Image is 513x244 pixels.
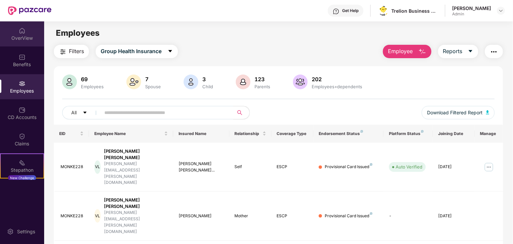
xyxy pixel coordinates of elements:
[19,159,25,166] img: svg+xml;base64,PHN2ZyB4bWxucz0iaHR0cDovL3d3dy53My5vcmcvMjAwMC9zdmciIHdpZHRoPSIyMSIgaGVpZ2h0PSIyMC...
[272,125,314,143] th: Coverage Type
[96,45,178,58] button: Group Health Insurancecaret-down
[319,131,378,136] div: Endorsement Status
[438,213,470,219] div: [DATE]
[8,175,36,180] div: New Challenge
[173,125,229,143] th: Insured Name
[333,8,339,15] img: svg+xml;base64,PHN2ZyBpZD0iSGVscC0zMngzMiIgeG1sbnM9Imh0dHA6Ly93d3cudzMub3JnLzIwMDAvc3ZnIiB3aWR0aD...
[253,84,272,89] div: Parents
[62,106,103,119] button: Allcaret-down
[104,197,168,210] div: [PERSON_NAME] [PERSON_NAME]
[144,76,162,83] div: 7
[8,6,52,15] img: New Pazcare Logo
[427,109,483,116] span: Download Filtered Report
[144,84,162,89] div: Spouse
[342,8,358,13] div: Get Help
[19,107,25,113] img: svg+xml;base64,PHN2ZyBpZD0iQ0RfQWNjb3VudHMiIGRhdGEtbmFtZT0iQ0QgQWNjb3VudHMiIHhtbG5zPSJodHRwOi8vd3...
[15,228,37,235] div: Settings
[310,76,364,83] div: 202
[438,164,470,170] div: [DATE]
[236,75,250,89] img: svg+xml;base64,PHN2ZyB4bWxucz0iaHR0cDovL3d3dy53My5vcmcvMjAwMC9zdmciIHhtbG5zOnhsaW5rPSJodHRwOi8vd3...
[383,45,431,58] button: Employee
[438,45,478,58] button: Reportscaret-down
[468,48,473,54] span: caret-down
[418,48,426,56] img: svg+xml;base64,PHN2ZyB4bWxucz0iaHR0cDovL3d3dy53My5vcmcvMjAwMC9zdmciIHhtbG5zOnhsaW5rPSJodHRwOi8vd3...
[19,27,25,34] img: svg+xml;base64,PHN2ZyBpZD0iSG9tZSIgeG1sbnM9Imh0dHA6Ly93d3cudzMub3JnLzIwMDAvc3ZnIiB3aWR0aD0iMjAiIG...
[104,210,168,235] div: [PERSON_NAME][EMAIL_ADDRESS][PERSON_NAME][DOMAIN_NAME]
[201,84,214,89] div: Child
[235,164,266,170] div: Self
[80,76,105,83] div: 69
[69,47,84,55] span: Filters
[235,131,261,136] span: Relationship
[475,125,503,143] th: Manage
[396,163,422,170] div: Auto Verified
[421,130,424,133] img: svg+xml;base64,PHN2ZyB4bWxucz0iaHR0cDovL3d3dy53My5vcmcvMjAwMC9zdmciIHdpZHRoPSI4IiBoZWlnaHQ9IjgiIH...
[277,213,308,219] div: ESCP
[126,75,141,89] img: svg+xml;base64,PHN2ZyB4bWxucz0iaHR0cDovL3d3dy53My5vcmcvMjAwMC9zdmciIHhtbG5zOnhsaW5rPSJodHRwOi8vd3...
[62,75,77,89] img: svg+xml;base64,PHN2ZyB4bWxucz0iaHR0cDovL3d3dy53My5vcmcvMjAwMC9zdmciIHhtbG5zOnhsaW5rPSJodHRwOi8vd3...
[452,11,491,17] div: Admin
[59,131,79,136] span: EID
[388,47,413,55] span: Employee
[56,28,100,38] span: Employees
[361,130,363,133] img: svg+xml;base64,PHN2ZyB4bWxucz0iaHR0cDovL3d3dy53My5vcmcvMjAwMC9zdmciIHdpZHRoPSI4IiBoZWlnaHQ9IjgiIH...
[54,45,89,58] button: Filters
[389,131,427,136] div: Platform Status
[94,209,101,223] div: VL
[184,75,198,89] img: svg+xml;base64,PHN2ZyB4bWxucz0iaHR0cDovL3d3dy53My5vcmcvMjAwMC9zdmciIHhtbG5zOnhsaW5rPSJodHRwOi8vd3...
[293,75,308,89] img: svg+xml;base64,PHN2ZyB4bWxucz0iaHR0cDovL3d3dy53My5vcmcvMjAwMC9zdmciIHhtbG5zOnhsaW5rPSJodHRwOi8vd3...
[19,133,25,140] img: svg+xml;base64,PHN2ZyBpZD0iQ2xhaW0iIHhtbG5zPSJodHRwOi8vd3d3LnczLm9yZy8yMDAwL3N2ZyIgd2lkdGg9IjIwIi...
[83,110,87,116] span: caret-down
[443,47,463,55] span: Reports
[61,213,84,219] div: MONKE228
[422,106,495,119] button: Download Filtered Report
[325,213,373,219] div: Provisional Card Issued
[19,80,25,87] img: svg+xml;base64,PHN2ZyBpZD0iRW1wbG95ZWVzIiB4bWxucz0iaHR0cDovL3d3dy53My5vcmcvMjAwMC9zdmciIHdpZHRoPS...
[379,5,388,16] img: logo.png
[384,192,433,240] td: -
[71,109,77,116] span: All
[104,148,168,161] div: [PERSON_NAME] [PERSON_NAME]
[233,110,246,115] span: search
[89,125,173,143] th: Employee Name
[433,125,475,143] th: Joining Date
[1,167,43,173] div: Stepathon
[168,48,173,54] span: caret-down
[277,164,308,170] div: ESCP
[484,162,494,172] img: manageButton
[370,163,373,166] img: svg+xml;base64,PHN2ZyB4bWxucz0iaHR0cDovL3d3dy53My5vcmcvMjAwMC9zdmciIHdpZHRoPSI4IiBoZWlnaHQ9IjgiIH...
[94,131,163,136] span: Employee Name
[179,161,224,173] div: [PERSON_NAME] [PERSON_NAME]...
[391,8,438,14] div: Trelion Business Solutions Private Limited
[253,76,272,83] div: 123
[490,48,498,56] img: svg+xml;base64,PHN2ZyB4bWxucz0iaHR0cDovL3d3dy53My5vcmcvMjAwMC9zdmciIHdpZHRoPSIyNCIgaGVpZ2h0PSIyNC...
[310,84,364,89] div: Employees+dependents
[235,213,266,219] div: Mother
[7,228,14,235] img: svg+xml;base64,PHN2ZyBpZD0iU2V0dGluZy0yMHgyMCIgeG1sbnM9Imh0dHA6Ly93d3cudzMub3JnLzIwMDAvc3ZnIiB3aW...
[325,164,373,170] div: Provisional Card Issued
[59,48,67,56] img: svg+xml;base64,PHN2ZyB4bWxucz0iaHR0cDovL3d3dy53My5vcmcvMjAwMC9zdmciIHdpZHRoPSIyNCIgaGVpZ2h0PSIyNC...
[94,160,101,174] div: VL
[452,5,491,11] div: [PERSON_NAME]
[19,54,25,60] img: svg+xml;base64,PHN2ZyBpZD0iQmVuZWZpdHMiIHhtbG5zPSJodHRwOi8vd3d3LnczLm9yZy8yMDAwL3N2ZyIgd2lkdGg9Ij...
[486,110,489,114] img: svg+xml;base64,PHN2ZyB4bWxucz0iaHR0cDovL3d3dy53My5vcmcvMjAwMC9zdmciIHhtbG5zOnhsaW5rPSJodHRwOi8vd3...
[179,213,224,219] div: [PERSON_NAME]
[80,84,105,89] div: Employees
[201,76,214,83] div: 3
[370,212,373,215] img: svg+xml;base64,PHN2ZyB4bWxucz0iaHR0cDovL3d3dy53My5vcmcvMjAwMC9zdmciIHdpZHRoPSI4IiBoZWlnaHQ9IjgiIH...
[233,106,250,119] button: search
[61,164,84,170] div: MONKE228
[104,161,168,186] div: [PERSON_NAME][EMAIL_ADDRESS][PERSON_NAME][DOMAIN_NAME]
[498,8,504,13] img: svg+xml;base64,PHN2ZyBpZD0iRHJvcGRvd24tMzJ4MzIiIHhtbG5zPSJodHRwOi8vd3d3LnczLm9yZy8yMDAwL3N2ZyIgd2...
[54,125,89,143] th: EID
[101,47,162,55] span: Group Health Insurance
[229,125,272,143] th: Relationship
